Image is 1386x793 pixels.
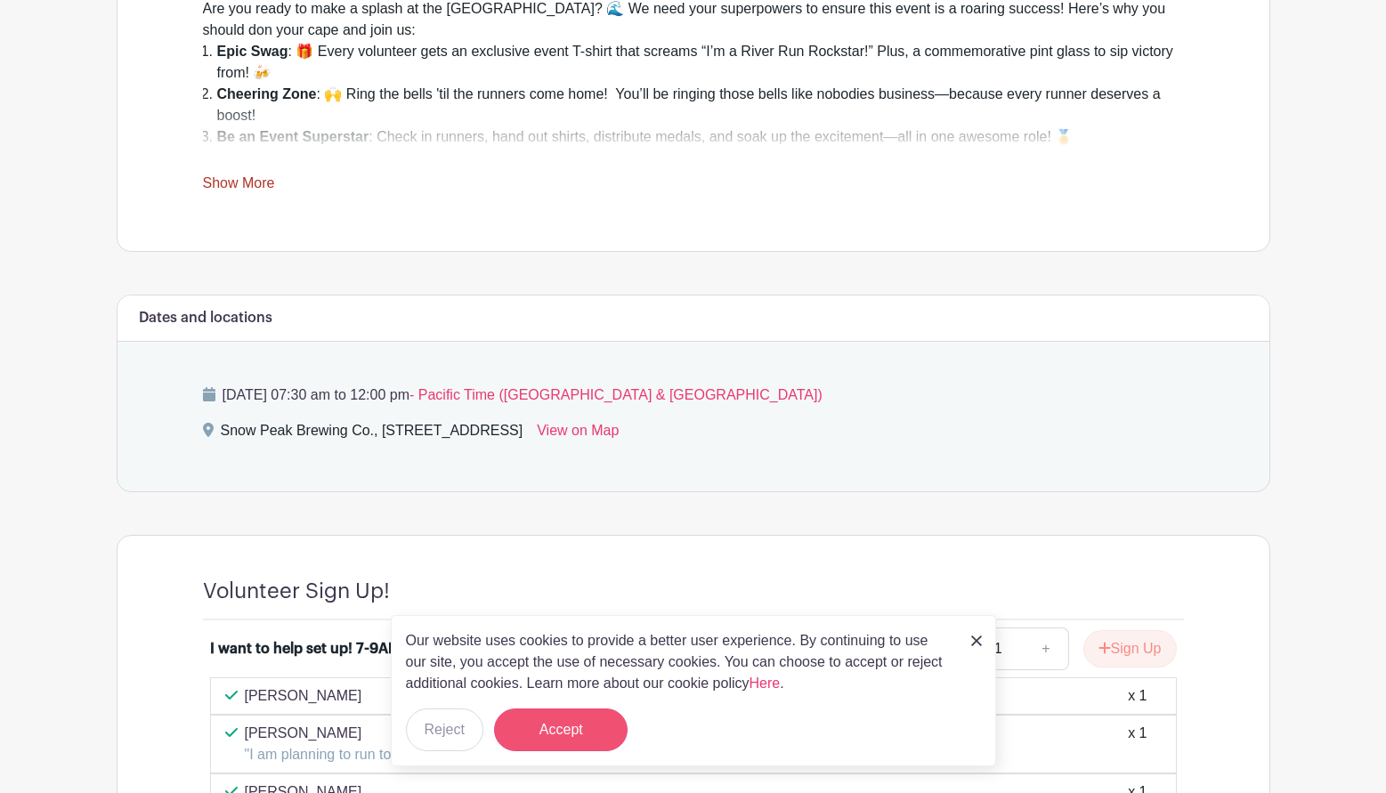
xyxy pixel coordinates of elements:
[245,723,595,744] p: [PERSON_NAME]
[245,744,595,765] p: "I am planning to run too, so I'd like to help with set-up."
[406,708,483,751] button: Reject
[217,44,288,59] strong: Epic Swag
[203,175,275,198] a: Show More
[971,635,982,646] img: close_button-5f87c8562297e5c2d7936805f587ecaba9071eb48480494691a3f1689db116b3.svg
[409,387,823,402] span: - Pacific Time ([GEOGRAPHIC_DATA] & [GEOGRAPHIC_DATA])
[537,420,619,449] a: View on Map
[1083,630,1177,668] button: Sign Up
[1024,627,1068,670] a: +
[139,310,272,327] h6: Dates and locations
[1128,685,1147,707] div: x 1
[203,579,390,604] h4: Volunteer Sign Up!
[217,129,369,144] strong: Be an Event Superstar
[494,708,628,751] button: Accept
[245,685,362,707] p: [PERSON_NAME]
[221,420,523,449] div: Snow Peak Brewing Co., [STREET_ADDRESS]
[1128,723,1147,765] div: x 1
[210,638,401,659] div: I want to help set up! 7-9AM
[203,384,1184,406] p: [DATE] 07:30 am to 12:00 pm
[217,126,1184,148] li: : Check in runners, hand out shirts, distribute medals, and soak up the excitement—all in one awe...
[217,84,1184,126] li: : 🙌 Ring the bells 'til the runners come home! You’ll be ringing those bells like nobodies busine...
[217,41,1184,84] li: : 🎁 Every volunteer gets an exclusive event T-shirt that screams “I’m a River Run Rockstar!” Plus...
[750,676,781,691] a: Here
[217,86,317,101] strong: Cheering Zone
[406,630,952,694] p: Our website uses cookies to provide a better user experience. By continuing to use our site, you ...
